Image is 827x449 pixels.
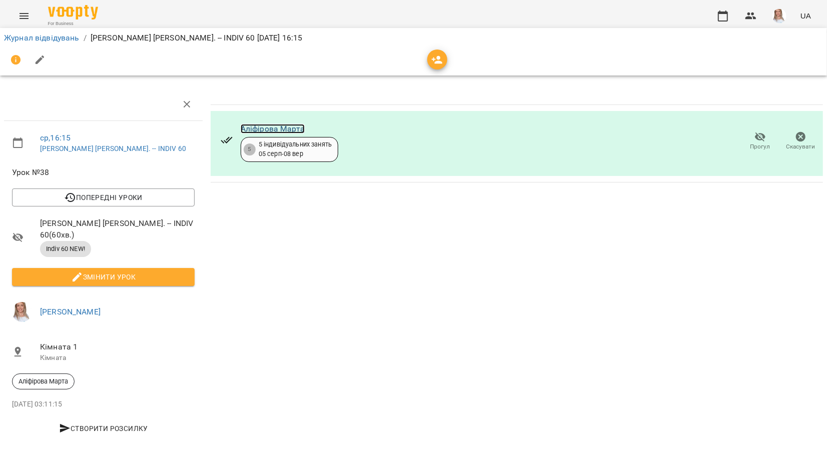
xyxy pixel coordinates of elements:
[12,166,195,178] span: Урок №38
[40,353,195,363] p: Кімната
[48,5,98,19] img: Voopty Logo
[772,9,786,23] img: a3864db21cf396e54496f7cceedc0ca3.jpg
[800,10,811,21] span: UA
[12,399,195,409] p: [DATE] 03:11:15
[750,142,770,151] span: Прогул
[91,32,303,44] p: [PERSON_NAME] [PERSON_NAME]. -- INDIV 60 [DATE] 16:15
[20,191,187,203] span: Попередні уроки
[12,188,195,206] button: Попередні уроки
[40,133,71,142] a: ср , 16:15
[16,422,191,434] span: Створити розсилку
[40,217,195,241] span: [PERSON_NAME] [PERSON_NAME]. -- INDIV 60 ( 60 хв. )
[796,6,815,25] button: UA
[241,124,305,133] a: Аліфірова Марта
[12,419,195,437] button: Створити розсилку
[12,4,36,28] button: Menu
[20,271,187,283] span: Змінити урок
[84,32,87,44] li: /
[12,373,75,389] div: Аліфірова Марта
[4,33,80,42] a: Журнал відвідувань
[12,302,32,322] img: a3864db21cf396e54496f7cceedc0ca3.jpg
[4,32,823,44] nav: breadcrumb
[13,377,74,386] span: Аліфірова Марта
[40,307,101,316] a: [PERSON_NAME]
[40,244,91,253] span: Indiv 60 NEW!
[786,142,815,151] span: Скасувати
[48,20,98,27] span: For Business
[780,127,821,155] button: Скасувати
[259,140,332,158] div: 5 індивідуальних занять 05 серп - 08 вер
[12,268,195,286] button: Змінити урок
[740,127,780,155] button: Прогул
[40,144,186,152] a: [PERSON_NAME] [PERSON_NAME]. -- INDIV 60
[244,143,256,155] div: 5
[40,341,195,353] span: Кімната 1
